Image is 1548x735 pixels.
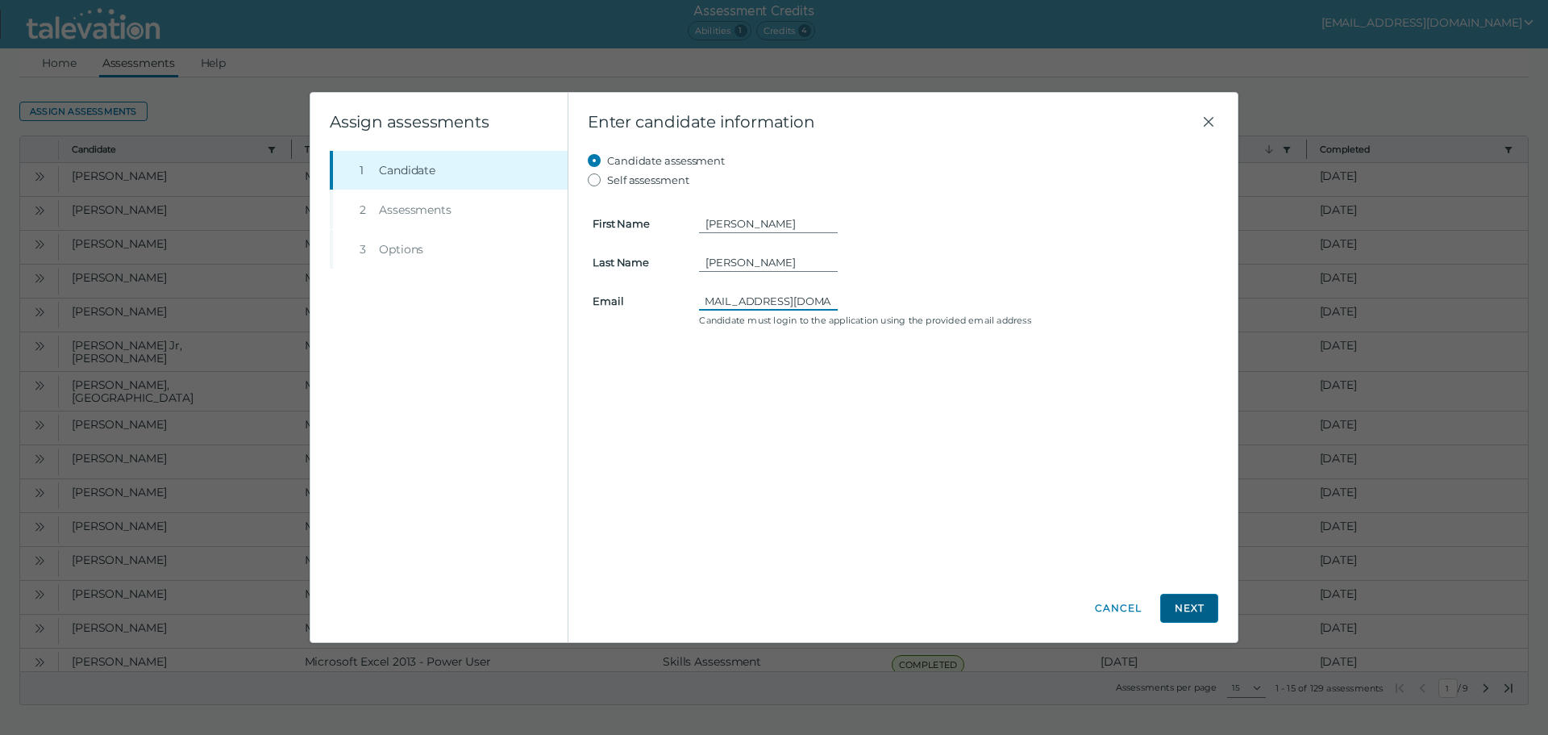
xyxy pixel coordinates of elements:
[607,151,725,170] label: Candidate assessment
[379,162,435,178] span: Candidate
[583,256,689,269] label: Last Name
[1089,594,1147,623] button: Cancel
[1199,112,1218,132] button: Close
[330,112,489,132] clr-wizard-title: Assign assessments
[607,170,689,190] label: Self assessment
[583,217,689,230] label: First Name
[330,151,568,269] nav: Wizard steps
[333,151,568,190] button: 1Candidate
[583,294,689,307] label: Email
[588,112,1199,132] span: Enter candidate information
[1160,594,1218,623] button: Next
[699,314,1213,327] clr-control-helper: Candidate must login to the application using the provided email address
[360,162,372,178] div: 1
